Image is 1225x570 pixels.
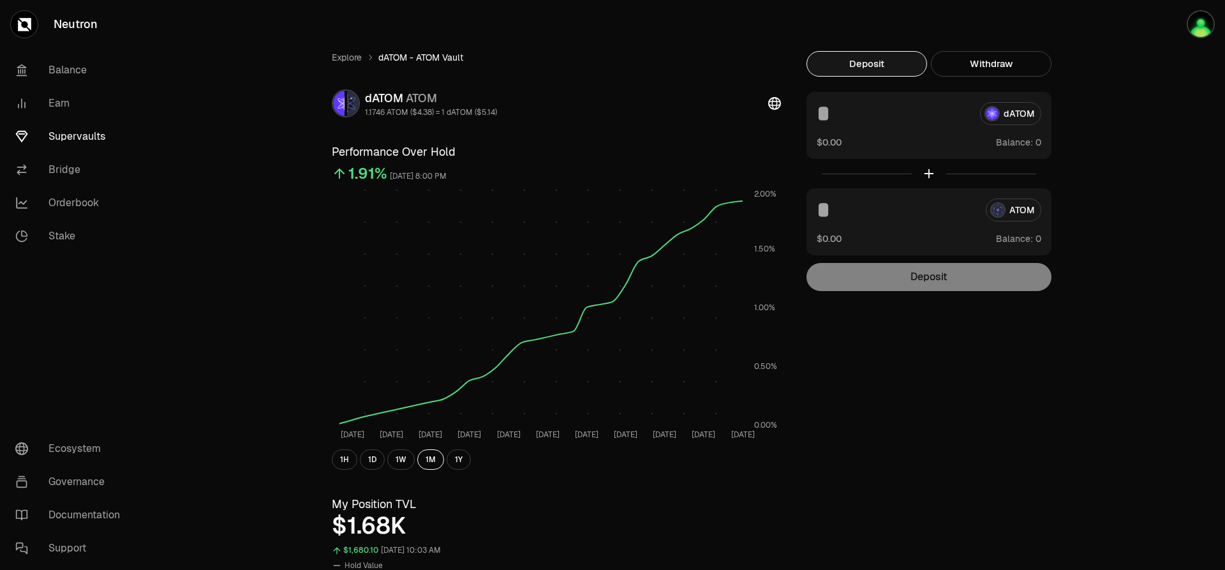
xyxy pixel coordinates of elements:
[5,87,138,120] a: Earn
[731,430,755,440] tspan: [DATE]
[447,449,471,470] button: 1Y
[332,513,781,539] div: $1.68K
[387,449,415,470] button: 1W
[341,430,364,440] tspan: [DATE]
[5,54,138,87] a: Balance
[817,135,842,149] button: $0.00
[754,189,776,199] tspan: 2.00%
[419,430,442,440] tspan: [DATE]
[380,430,403,440] tspan: [DATE]
[332,449,357,470] button: 1H
[754,244,775,254] tspan: 1.50%
[754,420,777,430] tspan: 0.00%
[5,120,138,153] a: Supervaults
[996,232,1033,245] span: Balance:
[754,361,777,371] tspan: 0.50%
[332,51,781,64] nav: breadcrumb
[347,91,359,116] img: ATOM Logo
[365,89,497,107] div: dATOM
[536,430,560,440] tspan: [DATE]
[5,220,138,253] a: Stake
[497,430,521,440] tspan: [DATE]
[692,430,715,440] tspan: [DATE]
[614,430,637,440] tspan: [DATE]
[343,543,378,558] div: $1,680.10
[817,232,842,245] button: $0.00
[406,91,437,105] span: ATOM
[1187,10,1215,38] img: Geo Wallet
[332,143,781,161] h3: Performance Over Hold
[360,449,385,470] button: 1D
[378,51,463,64] span: dATOM - ATOM Vault
[5,153,138,186] a: Bridge
[332,51,362,64] a: Explore
[653,430,676,440] tspan: [DATE]
[457,430,481,440] tspan: [DATE]
[575,430,598,440] tspan: [DATE]
[348,163,387,184] div: 1.91%
[332,495,781,513] h3: My Position TVL
[806,51,927,77] button: Deposit
[931,51,1051,77] button: Withdraw
[365,107,497,117] div: 1.1746 ATOM ($4.38) = 1 dATOM ($5.14)
[996,136,1033,149] span: Balance:
[5,532,138,565] a: Support
[754,303,775,313] tspan: 1.00%
[5,432,138,465] a: Ecosystem
[5,499,138,532] a: Documentation
[333,91,345,116] img: dATOM Logo
[5,186,138,220] a: Orderbook
[381,543,441,558] div: [DATE] 10:03 AM
[5,465,138,499] a: Governance
[417,449,444,470] button: 1M
[390,169,447,184] div: [DATE] 8:00 PM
